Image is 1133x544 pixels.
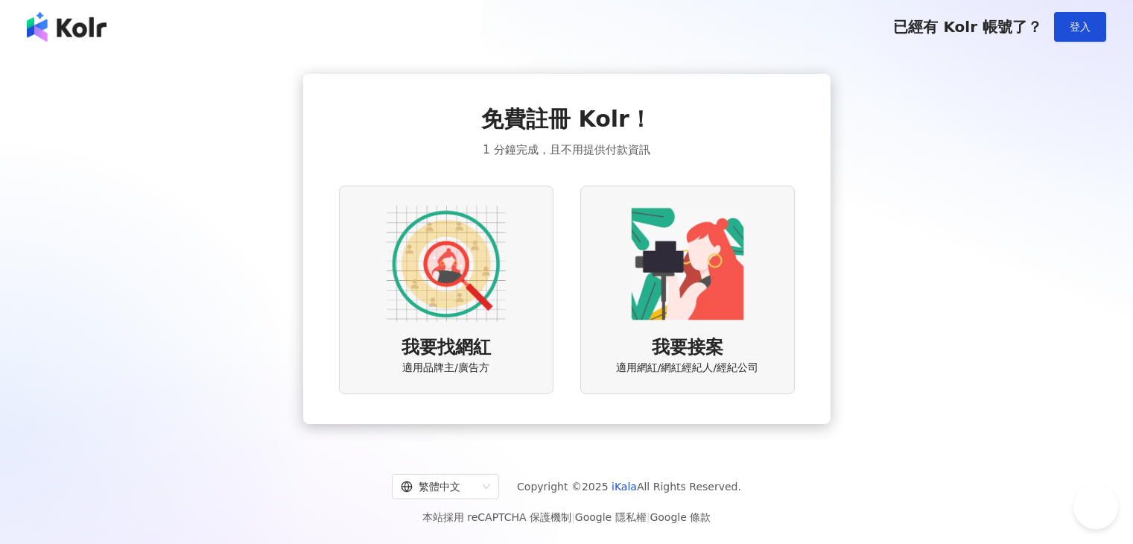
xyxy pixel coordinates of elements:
[652,335,723,361] span: 我要接案
[481,104,652,135] span: 免費註冊 Kolr！
[387,204,506,323] img: AD identity option
[893,18,1042,36] span: 已經有 Kolr 帳號了？
[616,361,758,376] span: 適用網紅/網紅經紀人/經紀公司
[650,511,711,523] a: Google 條款
[628,204,747,323] img: KOL identity option
[483,141,650,159] span: 1 分鐘完成，且不用提供付款資訊
[402,335,491,361] span: 我要找網紅
[1070,21,1091,33] span: 登入
[571,511,575,523] span: |
[402,361,489,376] span: 適用品牌主/廣告方
[1073,484,1118,529] iframe: Help Scout Beacon - Open
[27,12,107,42] img: logo
[575,511,647,523] a: Google 隱私權
[401,475,477,499] div: 繁體中文
[647,511,650,523] span: |
[422,508,711,526] span: 本站採用 reCAPTCHA 保護機制
[517,478,741,496] span: Copyright © 2025 All Rights Reserved.
[1054,12,1106,42] button: 登入
[612,481,637,493] a: iKala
